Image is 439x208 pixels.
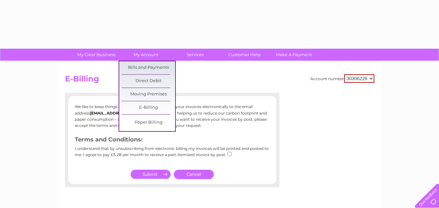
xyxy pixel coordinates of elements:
a: My Clear Business [70,49,123,61]
a: Customer Help [218,49,271,61]
div: Account number [310,74,374,83]
div: I understand that by unsubscribing from electronic billing my invoices will be printed and posted... [75,146,270,162]
a: E-Billing [122,101,175,114]
a: Bills and Payments [122,61,175,74]
a: Paper Billing [122,116,175,129]
h3: Terms and Conditions: [75,135,270,146]
b: [EMAIL_ADDRESS][DOMAIN_NAME] [90,111,162,116]
a: Direct Debit [122,75,175,88]
a: Services [168,49,222,61]
a: Cancel [174,170,214,179]
input: Submit [131,170,171,179]
a: Make A Payment [267,49,321,61]
a: My Account [119,49,173,61]
p: We like to keep things simple. You currently receive your invoices electronically to the email ad... [75,104,270,128]
h2: E-Billing [65,74,374,87]
a: Moving Premises [122,88,175,101]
